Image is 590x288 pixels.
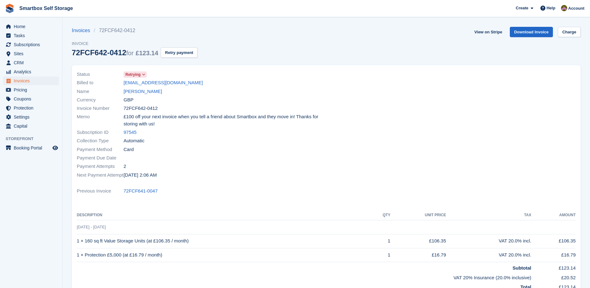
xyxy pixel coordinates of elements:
a: menu [3,58,59,67]
a: menu [3,85,59,94]
span: Invoice [72,41,197,47]
span: £123.14 [136,50,158,56]
a: Smartbox Self Storage [17,3,76,13]
span: Settings [14,113,51,121]
a: [PERSON_NAME] [124,88,162,95]
span: 72FCF642-0412 [124,105,158,112]
span: Coupons [14,95,51,103]
span: Account [568,5,584,12]
th: Unit Price [390,210,446,220]
td: £123.14 [531,262,576,272]
span: Invoice Number [77,105,124,112]
span: Name [77,88,124,95]
span: Help [547,5,555,11]
span: [DATE] - [DATE] [77,225,106,229]
th: QTY [370,210,391,220]
span: Pricing [14,85,51,94]
span: Create [516,5,528,11]
span: Home [14,22,51,31]
nav: breadcrumbs [72,27,197,34]
span: Sites [14,49,51,58]
strong: Subtotal [513,265,531,271]
span: Capital [14,122,51,130]
td: £106.35 [390,234,446,248]
a: menu [3,31,59,40]
span: for [126,50,134,56]
td: 1 [370,248,391,262]
a: [EMAIL_ADDRESS][DOMAIN_NAME] [124,79,203,86]
td: £20.52 [531,272,576,281]
img: Kayleigh Devlin [561,5,567,11]
span: 2 [124,163,126,170]
span: Currency [77,96,124,104]
td: 1 × 160 sq ft Value Storage Units (at £106.35 / month) [77,234,370,248]
span: Protection [14,104,51,112]
a: menu [3,122,59,130]
a: View on Stripe [472,27,505,37]
th: Amount [531,210,576,220]
span: Tasks [14,31,51,40]
span: Booking Portal [14,144,51,152]
a: Preview store [51,144,59,152]
td: £16.79 [531,248,576,262]
span: Collection Type [77,137,124,144]
span: Status [77,71,124,78]
a: menu [3,40,59,49]
span: CRM [14,58,51,67]
a: menu [3,22,59,31]
span: Payment Attempts [77,163,124,170]
span: Invoices [14,76,51,85]
td: VAT 20% Insurance (20.0% inclusive) [77,272,531,281]
td: 1 [370,234,391,248]
span: Subscriptions [14,40,51,49]
span: Card [124,146,134,153]
span: GBP [124,96,134,104]
a: menu [3,67,59,76]
a: menu [3,144,59,152]
img: stora-icon-8386f47178a22dfd0bd8f6a31ec36ba5ce8667c1dd55bd0f319d3a0aa187defe.svg [5,4,14,13]
div: VAT 20.0% incl. [446,251,531,259]
button: Retry payment [161,47,197,58]
a: 97545 [124,129,137,136]
a: 72FCF641-0047 [124,188,158,195]
span: Previous Invoice [77,188,124,195]
div: VAT 20.0% incl. [446,237,531,245]
a: menu [3,95,59,103]
span: Automatic [124,137,144,144]
a: menu [3,113,59,121]
span: Next Payment Attempt [77,172,124,179]
span: Storefront [6,136,62,142]
td: 1 × Protection £5,000 (at £16.79 / month) [77,248,370,262]
span: Analytics [14,67,51,76]
div: 72FCF642-0412 [72,48,158,57]
th: Description [77,210,370,220]
span: Retrying [125,72,141,77]
a: menu [3,104,59,112]
a: Retrying [124,71,147,78]
span: Subscription ID [77,129,124,136]
a: menu [3,49,59,58]
span: Payment Method [77,146,124,153]
time: 2025-08-30 01:06:10 UTC [124,172,157,179]
span: Billed to [77,79,124,86]
span: £100 off your next invoice when you tell a friend about Smartbox and they move in! Thanks for sto... [124,113,323,127]
a: Invoices [72,27,94,34]
td: £16.79 [390,248,446,262]
a: Download Invoice [510,27,553,37]
a: menu [3,76,59,85]
span: Memo [77,113,124,127]
td: £106.35 [531,234,576,248]
a: Charge [558,27,581,37]
span: Payment Due Date [77,154,124,162]
th: Tax [446,210,531,220]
